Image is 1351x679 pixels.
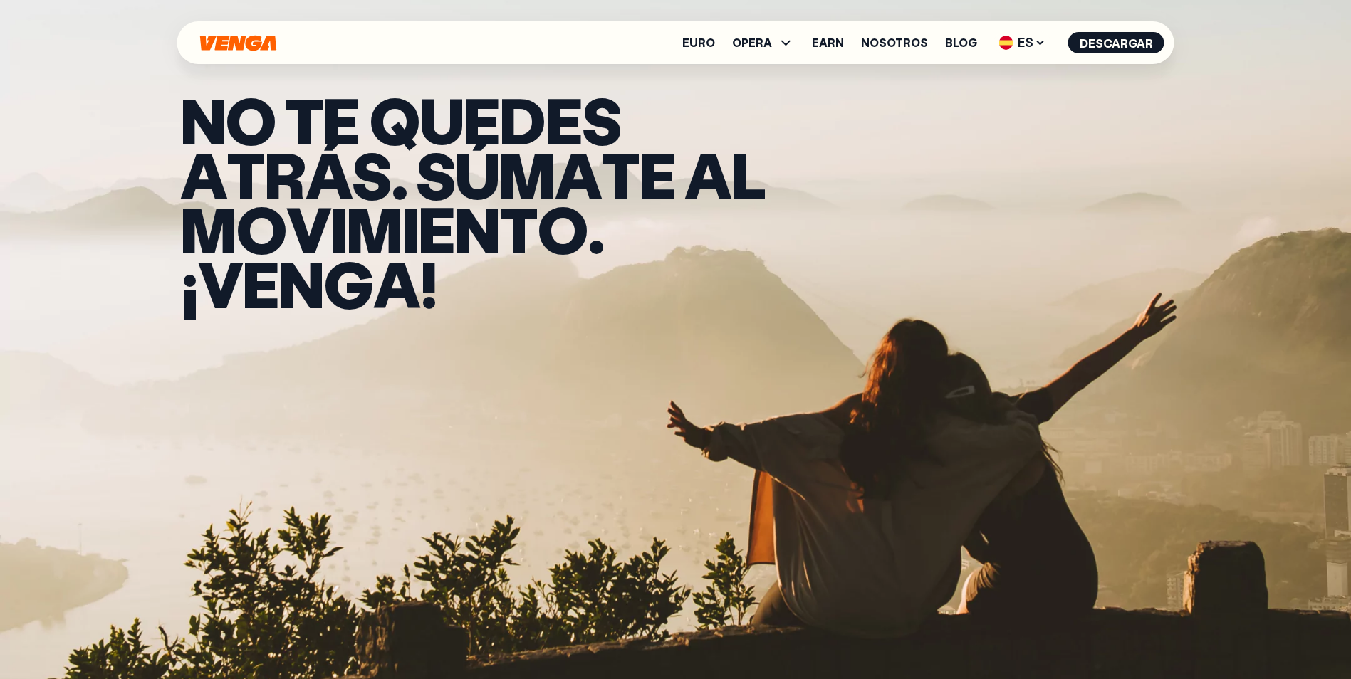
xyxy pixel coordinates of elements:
span: t [499,201,537,256]
span: r [264,147,306,202]
span: u [419,93,463,147]
button: Descargar [1068,32,1164,53]
span: t [601,147,639,202]
span: n [278,256,323,311]
span: i [402,201,418,256]
span: o [236,201,286,256]
span: a [180,147,226,202]
span: V [198,256,242,311]
a: Earn [812,37,844,48]
span: . [588,201,603,256]
span: S [416,147,455,202]
span: n [454,201,499,256]
a: Euro [682,37,715,48]
svg: Inicio [199,35,278,51]
span: e [639,147,675,202]
img: flag-es [999,36,1013,50]
span: N [180,93,225,147]
span: e [463,93,499,147]
span: m [346,201,402,256]
span: e [418,201,454,256]
a: Blog [945,37,977,48]
span: t [226,147,264,202]
span: s [582,93,621,147]
span: i [330,201,346,256]
span: OPERA [732,34,795,51]
span: g [323,256,372,311]
span: m [180,201,236,256]
span: a [684,147,731,202]
span: . [392,147,407,202]
span: q [369,93,419,147]
span: o [537,201,588,256]
span: a [555,147,601,202]
span: o [225,93,276,147]
span: t [285,93,323,147]
span: a [373,256,419,311]
span: e [242,256,278,311]
a: Nosotros [861,37,928,48]
span: ES [994,31,1051,54]
span: s [352,147,391,202]
span: v [286,201,330,256]
span: ¡ [180,256,198,311]
span: d [499,93,545,147]
span: OPERA [732,37,772,48]
span: e [546,93,582,147]
span: ú [455,147,499,202]
span: á [306,147,352,202]
span: m [499,147,554,202]
span: ! [419,256,437,311]
span: l [731,147,766,202]
span: e [323,93,359,147]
